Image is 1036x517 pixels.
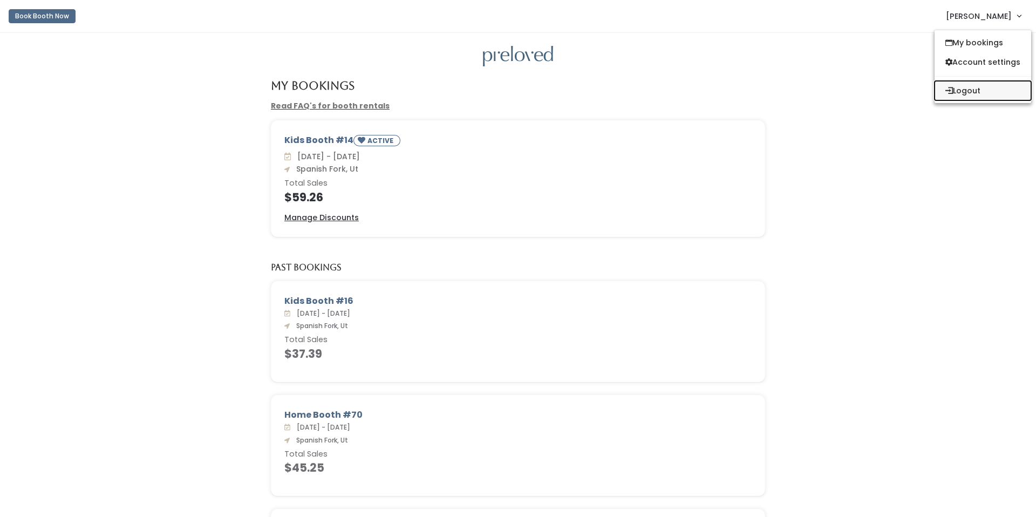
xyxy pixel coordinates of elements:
[946,10,1012,22] span: [PERSON_NAME]
[935,33,1031,52] a: My bookings
[292,423,350,432] span: [DATE] - [DATE]
[284,179,752,188] h6: Total Sales
[271,79,355,92] h4: My Bookings
[935,4,1032,28] a: [PERSON_NAME]
[292,164,358,174] span: Spanish Fork, Ut
[271,263,342,273] h5: Past Bookings
[284,336,752,344] h6: Total Sales
[935,52,1031,72] a: Account settings
[292,436,348,445] span: Spanish Fork, Ut
[284,461,752,474] h4: $45.25
[284,212,359,223] a: Manage Discounts
[284,450,752,459] h6: Total Sales
[293,151,360,162] span: [DATE] - [DATE]
[9,4,76,28] a: Book Booth Now
[483,46,553,67] img: preloved logo
[284,409,752,421] div: Home Booth #70
[935,81,1031,100] button: Logout
[9,9,76,23] button: Book Booth Now
[284,295,752,308] div: Kids Booth #16
[284,191,752,203] h4: $59.26
[367,136,396,145] small: ACTIVE
[284,348,752,360] h4: $37.39
[292,309,350,318] span: [DATE] - [DATE]
[292,321,348,330] span: Spanish Fork, Ut
[284,134,752,151] div: Kids Booth #14
[271,100,390,111] a: Read FAQ's for booth rentals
